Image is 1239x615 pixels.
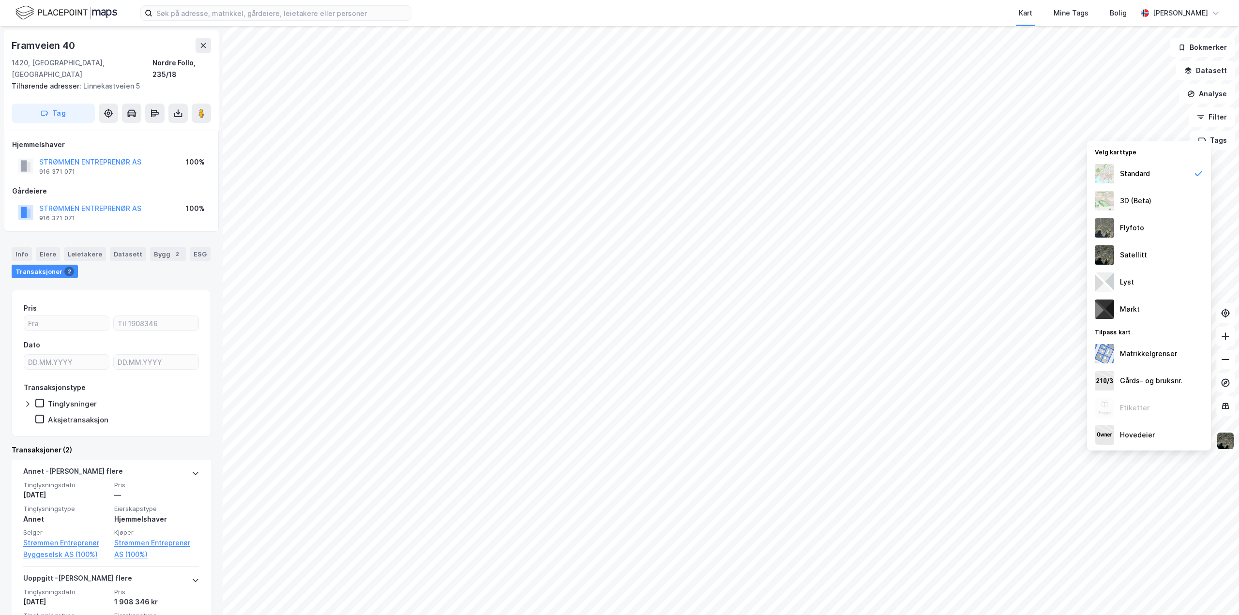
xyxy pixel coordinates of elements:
[24,382,86,393] div: Transaksjonstype
[12,265,78,278] div: Transaksjoner
[64,247,106,261] div: Leietakere
[114,316,198,330] input: Til 1908346
[1087,143,1211,160] div: Velg karttype
[114,481,199,489] span: Pris
[1095,371,1114,390] img: cadastreKeys.547ab17ec502f5a4ef2b.jpeg
[12,80,203,92] div: Linnekastveien 5
[1120,402,1149,414] div: Etiketter
[12,444,211,456] div: Transaksjoner (2)
[114,505,199,513] span: Eierskapstype
[186,203,205,214] div: 100%
[1120,276,1134,288] div: Lyst
[23,505,108,513] span: Tinglysningstype
[152,57,211,80] div: Nordre Follo, 235/18
[114,355,198,369] input: DD.MM.YYYY
[12,139,211,150] div: Hjemmelshaver
[12,57,152,80] div: 1420, [GEOGRAPHIC_DATA], [GEOGRAPHIC_DATA]
[150,247,186,261] div: Bygg
[23,465,123,481] div: Annet - [PERSON_NAME] flere
[114,537,199,560] a: Strømmen Entreprenør AS (100%)
[36,247,60,261] div: Eiere
[23,513,108,525] div: Annet
[1189,107,1235,127] button: Filter
[114,489,199,501] div: —
[1216,432,1235,450] img: 9k=
[1170,38,1235,57] button: Bokmerker
[23,489,108,501] div: [DATE]
[12,247,32,261] div: Info
[1120,348,1177,360] div: Matrikkelgrenser
[23,537,108,560] a: Strømmen Entreprenør Byggeselsk AS (100%)
[1095,398,1114,418] img: Z
[172,249,182,259] div: 2
[1153,7,1208,19] div: [PERSON_NAME]
[39,214,75,222] div: 916 371 071
[110,247,146,261] div: Datasett
[1120,222,1144,234] div: Flyfoto
[12,82,83,90] span: Tilhørende adresser:
[1120,375,1182,387] div: Gårds- og bruksnr.
[23,528,108,537] span: Selger
[186,156,205,168] div: 100%
[1095,218,1114,238] img: Z
[23,481,108,489] span: Tinglysningsdato
[12,185,211,197] div: Gårdeiere
[39,168,75,176] div: 916 371 071
[64,267,74,276] div: 2
[23,596,108,608] div: [DATE]
[23,588,108,596] span: Tinglysningsdato
[1054,7,1088,19] div: Mine Tags
[1095,300,1114,319] img: nCdM7BzjoCAAAAAElFTkSuQmCC
[24,302,37,314] div: Pris
[152,6,411,20] input: Søk på adresse, matrikkel, gårdeiere, leietakere eller personer
[1190,131,1235,150] button: Tags
[1176,61,1235,80] button: Datasett
[1120,429,1155,441] div: Hovedeier
[1095,164,1114,183] img: Z
[1019,7,1032,19] div: Kart
[1179,84,1235,104] button: Analyse
[1191,569,1239,615] iframe: Chat Widget
[1095,191,1114,210] img: Z
[1120,195,1151,207] div: 3D (Beta)
[1110,7,1127,19] div: Bolig
[1095,245,1114,265] img: 9k=
[1120,168,1150,180] div: Standard
[1095,425,1114,445] img: majorOwner.b5e170eddb5c04bfeeff.jpeg
[24,355,109,369] input: DD.MM.YYYY
[114,513,199,525] div: Hjemmelshaver
[23,572,132,588] div: Uoppgitt - [PERSON_NAME] flere
[1120,303,1140,315] div: Mørkt
[1087,323,1211,340] div: Tilpass kart
[24,339,40,351] div: Dato
[114,588,199,596] span: Pris
[1095,344,1114,363] img: cadastreBorders.cfe08de4b5ddd52a10de.jpeg
[24,316,109,330] input: Fra
[12,38,77,53] div: Framveien 40
[114,528,199,537] span: Kjøper
[114,596,199,608] div: 1 908 346 kr
[1120,249,1147,261] div: Satellitt
[48,399,97,408] div: Tinglysninger
[12,104,95,123] button: Tag
[48,415,108,424] div: Aksjetransaksjon
[190,247,211,261] div: ESG
[1095,272,1114,292] img: luj3wr1y2y3+OchiMxRmMxRlscgabnMEmZ7DJGWxyBpucwSZnsMkZbHIGm5zBJmewyRlscgabnMEmZ7DJGWxyBpucwSZnsMkZ...
[15,4,117,21] img: logo.f888ab2527a4732fd821a326f86c7f29.svg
